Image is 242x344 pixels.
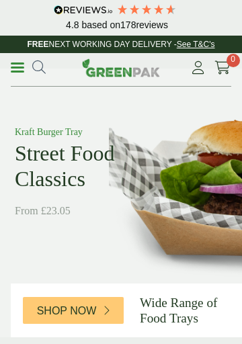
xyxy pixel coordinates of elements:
i: Cart [214,61,231,75]
i: My Account [190,61,206,75]
a: 0 [214,58,231,78]
span: 178 [120,19,136,30]
a: Shop Now [23,297,124,324]
h2: Street Food Classics [15,140,166,192]
div: 4.78 Stars [116,3,177,15]
a: See T&C's [177,40,215,49]
span: Based on [81,19,120,30]
span: 4.8 [66,19,81,30]
p: Kraft Burger Tray [15,125,166,139]
span: reviews [136,19,167,30]
strong: FREE [27,40,48,49]
span: From £23.05 [15,205,71,216]
span: Shop Now [37,304,97,317]
img: REVIEWS.io [54,5,112,15]
img: GreenPak Supplies [82,58,160,77]
h3: Wide Range of Food Trays [140,295,230,326]
span: 0 [227,54,240,67]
